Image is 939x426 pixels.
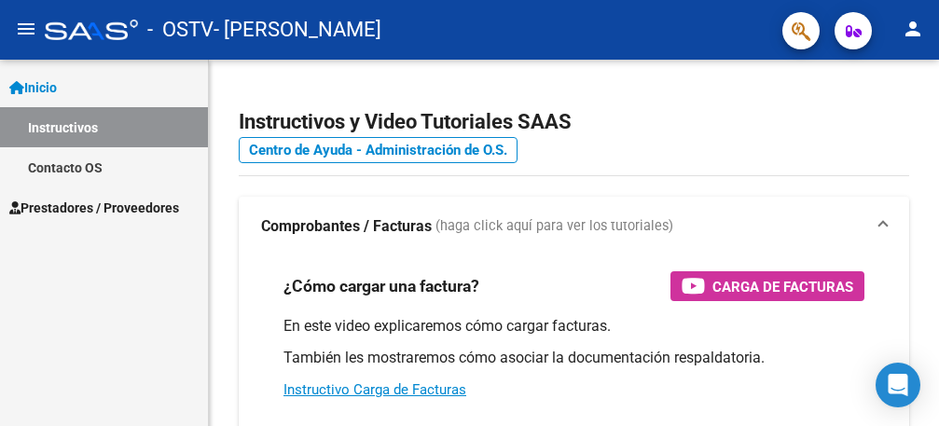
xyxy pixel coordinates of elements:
h3: ¿Cómo cargar una factura? [283,273,479,299]
span: - [PERSON_NAME] [214,9,381,50]
span: Carga de Facturas [712,275,853,298]
a: Instructivo Carga de Facturas [283,381,466,398]
a: Centro de Ayuda - Administración de O.S. [239,137,518,163]
div: Open Intercom Messenger [876,363,920,407]
strong: Comprobantes / Facturas [261,216,432,237]
span: - OSTV [147,9,214,50]
span: (haga click aquí para ver los tutoriales) [435,216,673,237]
mat-expansion-panel-header: Comprobantes / Facturas (haga click aquí para ver los tutoriales) [239,197,909,256]
p: También les mostraremos cómo asociar la documentación respaldatoria. [283,348,864,368]
mat-icon: menu [15,18,37,40]
mat-icon: person [902,18,924,40]
p: En este video explicaremos cómo cargar facturas. [283,316,864,337]
span: Prestadores / Proveedores [9,198,179,218]
button: Carga de Facturas [670,271,864,301]
span: Inicio [9,77,57,98]
h2: Instructivos y Video Tutoriales SAAS [239,104,909,140]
